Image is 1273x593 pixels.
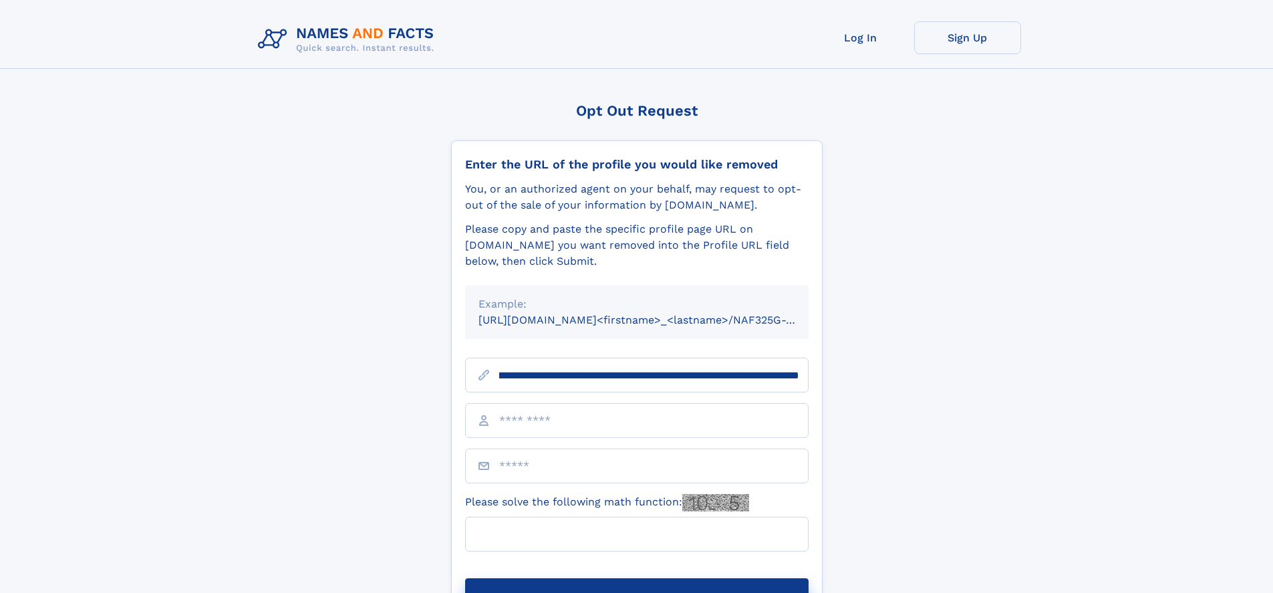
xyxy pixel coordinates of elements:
[914,21,1021,54] a: Sign Up
[465,157,809,172] div: Enter the URL of the profile you would like removed
[478,314,834,326] small: [URL][DOMAIN_NAME]<firstname>_<lastname>/NAF325G-xxxxxxxx
[465,181,809,213] div: You, or an authorized agent on your behalf, may request to opt-out of the sale of your informatio...
[451,102,823,119] div: Opt Out Request
[465,221,809,269] div: Please copy and paste the specific profile page URL on [DOMAIN_NAME] you want removed into the Pr...
[478,296,795,312] div: Example:
[807,21,914,54] a: Log In
[465,494,749,511] label: Please solve the following math function:
[253,21,445,57] img: Logo Names and Facts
